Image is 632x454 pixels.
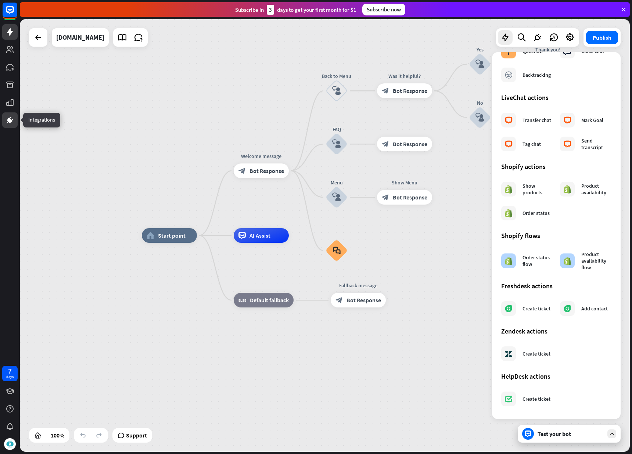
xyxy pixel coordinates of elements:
[228,152,294,160] div: Welcome message
[393,194,427,201] span: Bot Response
[382,140,389,148] i: block_bot_response
[501,372,611,381] div: HelpDesk actions
[249,167,284,174] span: Bot Response
[458,99,502,107] div: No
[147,232,154,239] i: home_2
[267,5,274,15] div: 3
[346,296,381,304] span: Bot Response
[501,282,611,290] div: Freshdesk actions
[332,193,341,202] i: block_user_input
[335,296,343,304] i: block_bot_response
[238,167,246,174] i: block_bot_response
[581,137,611,151] div: Send transcript
[371,179,438,186] div: Show Menu
[332,86,341,95] i: block_user_input
[382,87,389,94] i: block_bot_response
[49,429,67,441] div: 100%
[56,28,104,47] div: aiagencylab.com
[581,117,603,123] div: Mark Goal
[325,282,391,289] div: Fallback message
[315,179,359,186] div: Menu
[505,116,513,124] i: block_livechat
[505,71,513,79] i: block_backtracking
[564,116,571,124] i: block_livechat
[371,72,438,80] div: Was it helpful?
[523,350,550,357] div: Create ticket
[2,366,18,381] a: 7 days
[6,3,28,25] button: Open LiveChat chat widget
[523,305,550,312] div: Create ticket
[523,72,551,78] div: Backtracking
[475,113,484,122] i: block_user_input
[382,194,389,201] i: block_bot_response
[238,296,246,304] i: block_fallback
[8,368,12,374] div: 7
[6,374,14,379] div: days
[235,5,356,15] div: Subscribe in days to get your first month for $1
[501,162,611,171] div: Shopify actions
[501,231,611,240] div: Shopify flows
[362,4,405,15] div: Subscribe now
[523,183,553,196] div: Show products
[332,140,341,148] i: block_user_input
[501,327,611,335] div: Zendesk actions
[315,126,359,133] div: FAQ
[523,396,550,402] div: Create ticket
[523,210,550,216] div: Order status
[581,305,608,312] div: Add contact
[501,93,611,102] div: LiveChat actions
[581,251,611,271] div: Product availability flow
[586,31,618,44] button: Publish
[538,430,604,437] div: Test your bot
[523,141,541,147] div: Tag chat
[515,46,581,53] div: Thank you!
[333,246,341,255] i: block_faq
[475,60,484,69] i: block_user_input
[564,140,571,148] i: block_livechat
[505,140,513,148] i: block_livechat
[393,140,427,148] span: Bot Response
[523,117,551,123] div: Transfer chat
[315,72,359,80] div: Back to Menu
[393,87,427,94] span: Bot Response
[581,183,611,196] div: Product availability
[250,296,289,304] span: Default fallback
[158,232,186,239] span: Start point
[249,232,270,239] span: AI Assist
[126,429,147,441] span: Support
[458,46,502,53] div: Yes
[523,254,553,267] div: Order status flow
